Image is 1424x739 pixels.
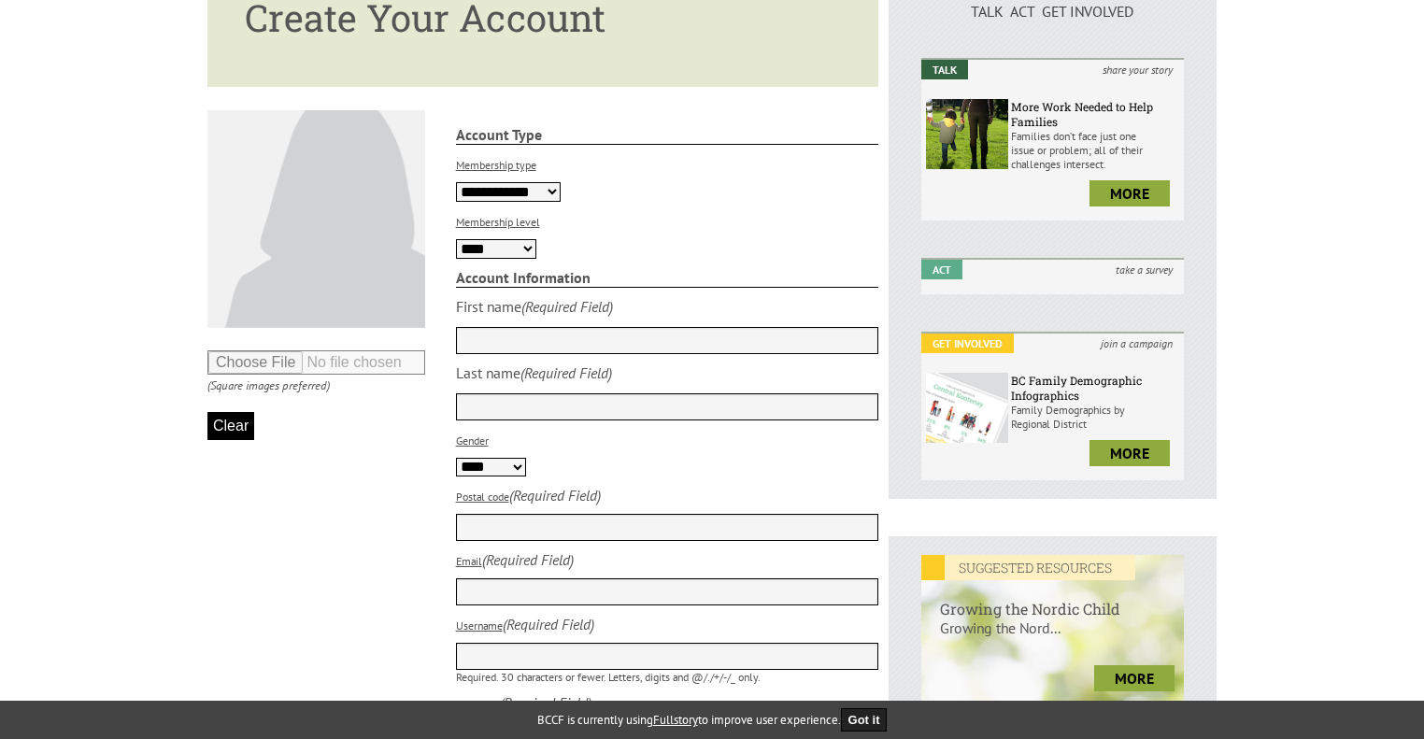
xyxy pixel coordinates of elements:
[207,412,254,440] button: Clear
[841,708,888,732] button: Got it
[1011,99,1179,129] h6: More Work Needed to Help Families
[456,670,879,684] p: Required. 30 characters or fewer. Letters, digits and @/./+/-/_ only.
[500,693,591,712] i: (Required Field)
[456,215,540,229] label: Membership level
[1011,129,1179,171] p: Families don’t face just one issue or problem; all of their challenges intersect.
[921,580,1184,618] h6: Growing the Nordic Child
[921,2,1184,21] p: TALK ACT GET INVOLVED
[921,618,1184,656] p: Growing the Nord...
[921,555,1135,580] em: SUGGESTED RESOURCES
[456,297,521,316] div: First name
[521,297,613,316] i: (Required Field)
[456,125,879,145] strong: Account Type
[482,550,574,569] i: (Required Field)
[456,554,482,568] label: Email
[1091,60,1184,79] i: share your story
[503,615,594,633] i: (Required Field)
[1011,403,1179,431] p: Family Demographics by Regional District
[1104,260,1184,279] i: take a survey
[653,712,698,728] a: Fullstory
[456,433,489,448] label: Gender
[1089,440,1170,466] a: more
[921,334,1014,353] em: Get Involved
[456,363,520,382] div: Last name
[456,158,536,172] label: Membership type
[1089,334,1184,353] i: join a campaign
[456,697,500,711] label: Password
[509,486,601,505] i: (Required Field)
[921,260,962,279] em: Act
[207,110,425,328] img: Default User Photo
[921,60,968,79] em: Talk
[1089,180,1170,206] a: more
[456,490,509,504] label: Postal code
[1011,373,1179,403] h6: BC Family Demographic Infographics
[456,618,503,632] label: Username
[1094,665,1175,691] a: more
[520,363,612,382] i: (Required Field)
[456,268,879,288] strong: Account Information
[207,377,330,393] i: (Square images preferred)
